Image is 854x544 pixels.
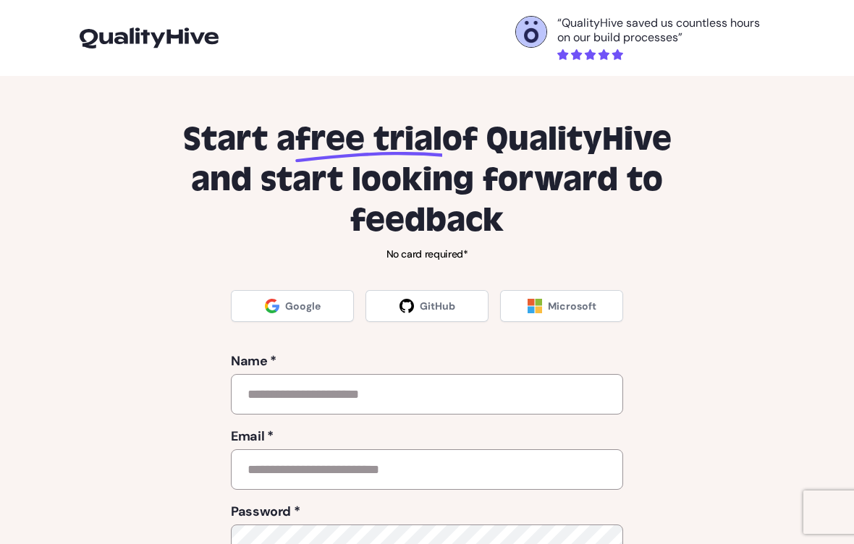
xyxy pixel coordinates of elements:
[295,119,442,160] span: free trial
[365,290,489,322] a: GitHub
[548,299,596,313] span: Microsoft
[500,290,623,322] a: Microsoft
[80,27,219,48] img: logo-icon
[231,501,623,522] label: Password *
[285,299,321,313] span: Google
[183,119,295,160] span: Start a
[231,426,623,446] label: Email *
[191,119,672,241] span: of QualityHive and start looking forward to feedback
[231,351,623,371] label: Name *
[420,299,455,313] span: GitHub
[161,247,693,261] p: No card required*
[516,17,546,47] img: Otelli Design
[557,16,774,45] p: “QualityHive saved us countless hours on our build processes”
[231,290,354,322] a: Google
